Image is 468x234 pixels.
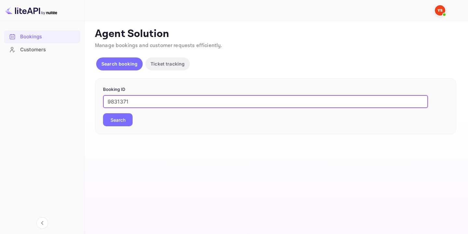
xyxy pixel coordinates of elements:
[20,33,77,41] div: Bookings
[103,113,133,126] button: Search
[103,86,448,93] p: Booking ID
[103,95,428,108] input: Enter Booking ID (e.g., 63782194)
[101,60,137,67] p: Search booking
[20,46,77,54] div: Customers
[95,42,222,49] span: Manage bookings and customer requests efficiently.
[36,217,48,229] button: Collapse navigation
[435,5,445,16] img: Yandex Support
[4,31,80,43] a: Bookings
[95,28,456,41] p: Agent Solution
[5,5,57,16] img: LiteAPI logo
[150,60,185,67] p: Ticket tracking
[4,43,80,55] a: Customers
